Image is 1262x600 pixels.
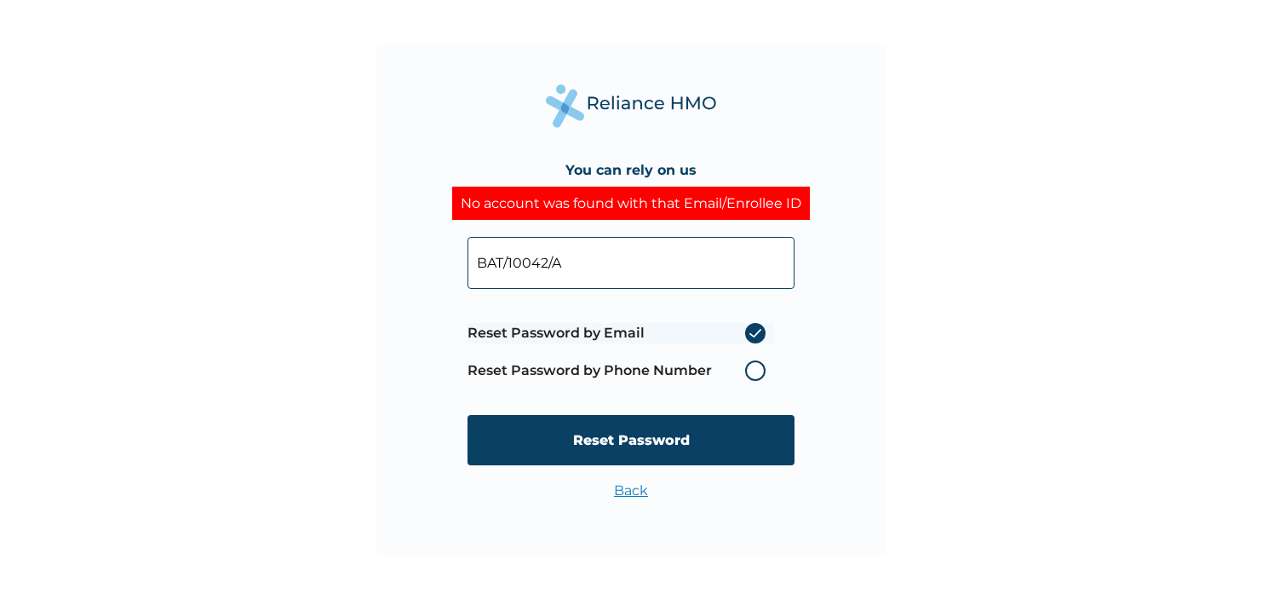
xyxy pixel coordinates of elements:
a: Back [614,482,648,499]
input: Your Enrollee ID or Email Address [468,237,794,289]
h4: You can rely on us [565,162,697,178]
label: Reset Password by Email [468,323,774,343]
label: Reset Password by Phone Number [468,361,774,381]
span: Password reset method [468,314,774,389]
div: No account was found with that Email/Enrollee ID [452,187,810,220]
input: Reset Password [468,415,794,465]
img: Reliance Health's Logo [546,84,716,128]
